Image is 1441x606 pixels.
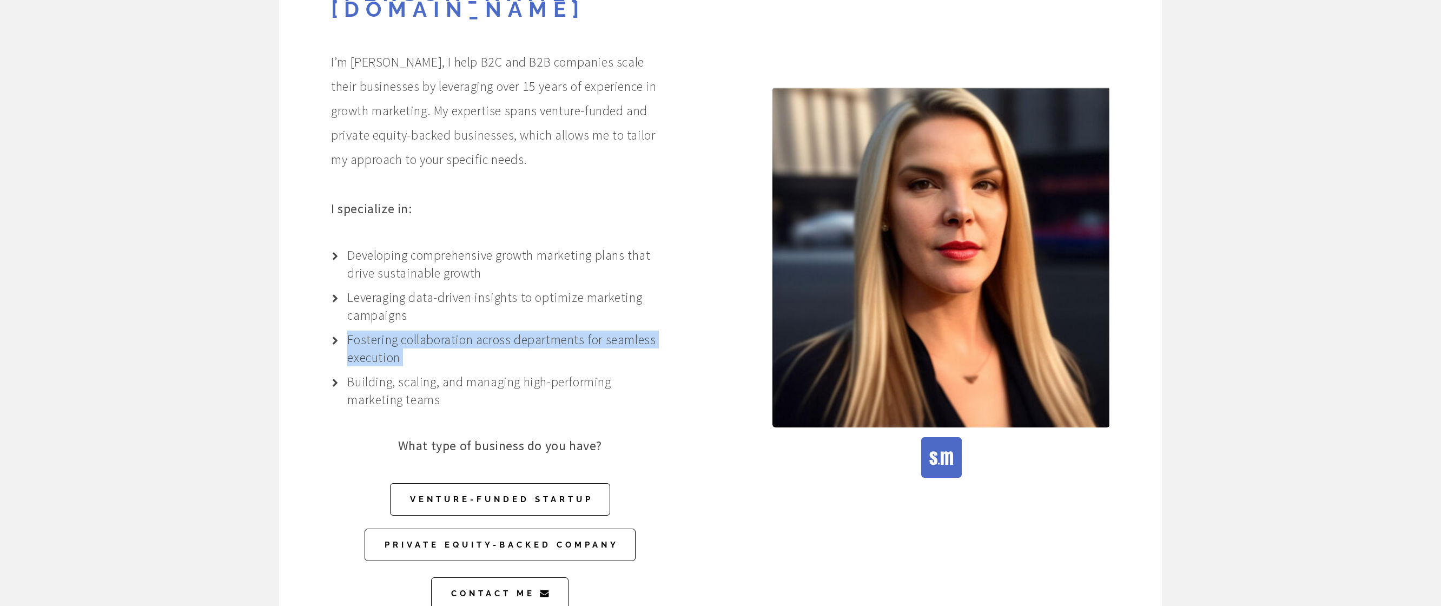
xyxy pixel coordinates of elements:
[347,331,669,366] p: Fostering collaboration across departments for seamless execution
[365,529,636,561] a: Private Equity-Backed Company
[347,373,669,409] p: Building, scaling, and managing high-performing marketing teams
[331,200,412,217] strong: I specialize in:
[390,483,610,516] a: Venture-Funded Startup
[331,50,669,172] p: I’m [PERSON_NAME], I help B2C and B2B companies scale their businesses by leveraging over 15 year...
[398,437,602,454] strong: What type of business do you have?
[347,246,669,282] p: Developing comprehensive growth marketing plans that drive sustainable growth
[347,288,669,324] p: Leveraging data-driven insights to optimize marketing campaigns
